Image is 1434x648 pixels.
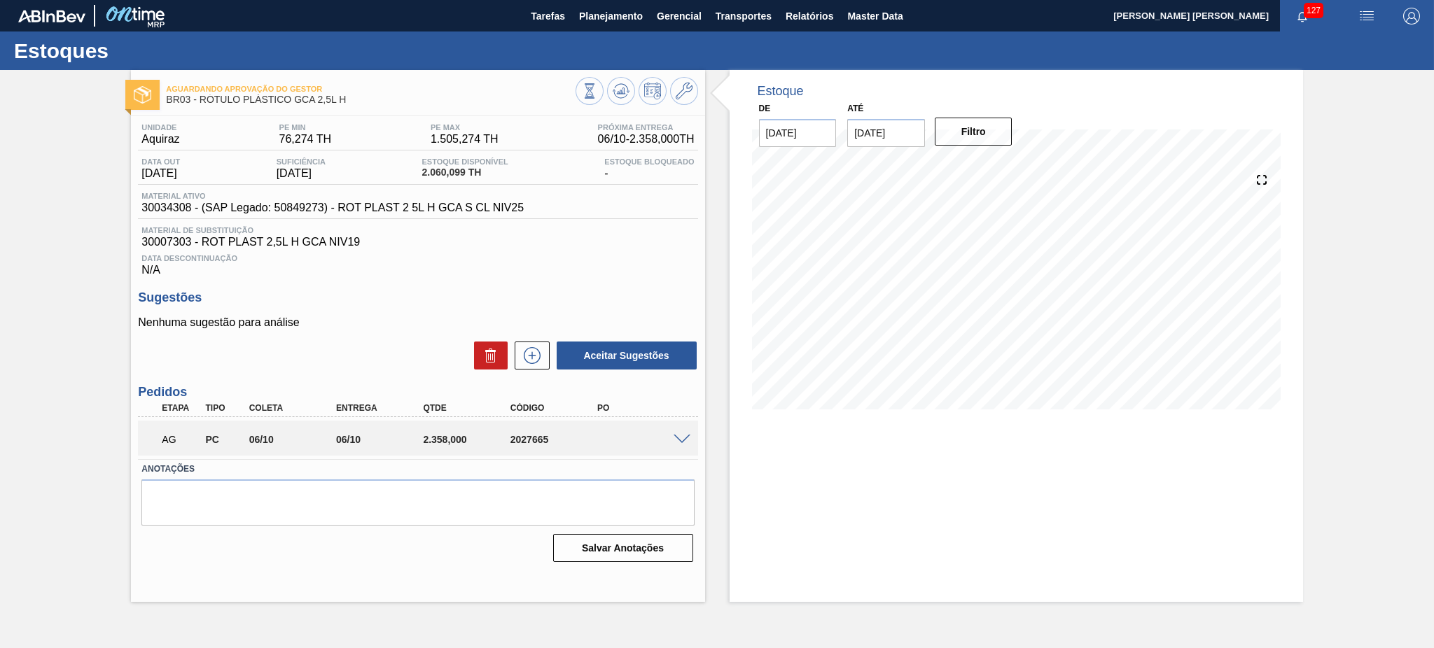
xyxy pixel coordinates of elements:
[579,8,643,24] span: Planejamento
[759,104,771,113] label: De
[166,85,575,93] span: Aguardando Aprovação do Gestor
[14,43,263,59] h1: Estoques
[141,226,694,234] span: Material de Substituição
[138,290,697,305] h3: Sugestões
[202,434,247,445] div: Pedido de Compra
[847,8,903,24] span: Master Data
[1358,8,1375,24] img: userActions
[598,133,695,146] span: 06/10 - 2.358,000 TH
[333,403,431,413] div: Entrega
[759,119,837,147] input: dd/mm/yyyy
[246,434,344,445] div: 06/10/2025
[158,403,204,413] div: Etapa
[467,341,508,369] div: Excluir Sugestões
[138,316,697,329] p: Nenhuma sugestão para análise
[138,385,697,400] h3: Pedidos
[847,104,863,113] label: Até
[594,403,692,413] div: PO
[604,157,694,166] span: Estoque Bloqueado
[277,167,326,180] span: [DATE]
[657,8,702,24] span: Gerencial
[141,202,524,214] span: 30034308 - (SAP Legado: 50849273) - ROT PLAST 2 5L H GCA S CL NIV25
[507,403,605,413] div: Código
[639,77,667,105] button: Programar Estoque
[202,403,247,413] div: Tipo
[141,459,694,479] label: Anotações
[141,157,180,166] span: Data out
[553,534,693,562] button: Salvar Anotações
[141,123,179,132] span: Unidade
[507,434,605,445] div: 2027665
[1403,8,1420,24] img: Logout
[141,133,179,146] span: Aquiraz
[18,10,85,22] img: TNhmsLtSVTkK8tSr43FrP2fwEKptu5GPRR3wAAAABJRU5ErkJggg==
[138,248,697,276] div: N/A
[422,167,508,178] span: 2.060,099 TH
[670,77,698,105] button: Ir ao Master Data / Geral
[141,254,694,262] span: Data Descontinuação
[134,86,151,104] img: Ícone
[162,434,200,445] p: AG
[431,123,499,132] span: PE MAX
[422,157,508,166] span: Estoque Disponível
[576,77,604,105] button: Visão Geral dos Estoques
[1280,6,1325,26] button: Notificações
[141,192,524,200] span: Material ativo
[786,8,833,24] span: Relatórios
[716,8,772,24] span: Transportes
[419,434,517,445] div: 2.358,000
[246,403,344,413] div: Coleta
[847,119,925,147] input: dd/mm/yyyy
[1304,3,1323,18] span: 127
[279,133,331,146] span: 76,274 TH
[601,157,697,180] div: -
[141,167,180,180] span: [DATE]
[550,340,698,371] div: Aceitar Sugestões
[607,77,635,105] button: Atualizar Gráfico
[531,8,565,24] span: Tarefas
[935,118,1012,146] button: Filtro
[431,133,499,146] span: 1.505,274 TH
[279,123,331,132] span: PE MIN
[758,84,804,99] div: Estoque
[598,123,695,132] span: Próxima Entrega
[141,236,694,248] span: 30007303 - ROT PLAST 2,5L H GCA NIV19
[166,94,575,105] span: BR03 - RÓTULO PLÁSTICO GCA 2,5L H
[557,341,697,369] button: Aceitar Sugestões
[508,341,550,369] div: Nova sugestão
[419,403,517,413] div: Qtde
[158,424,204,455] div: Aguardando Aprovação do Gestor
[333,434,431,445] div: 06/10/2025
[277,157,326,166] span: Suficiência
